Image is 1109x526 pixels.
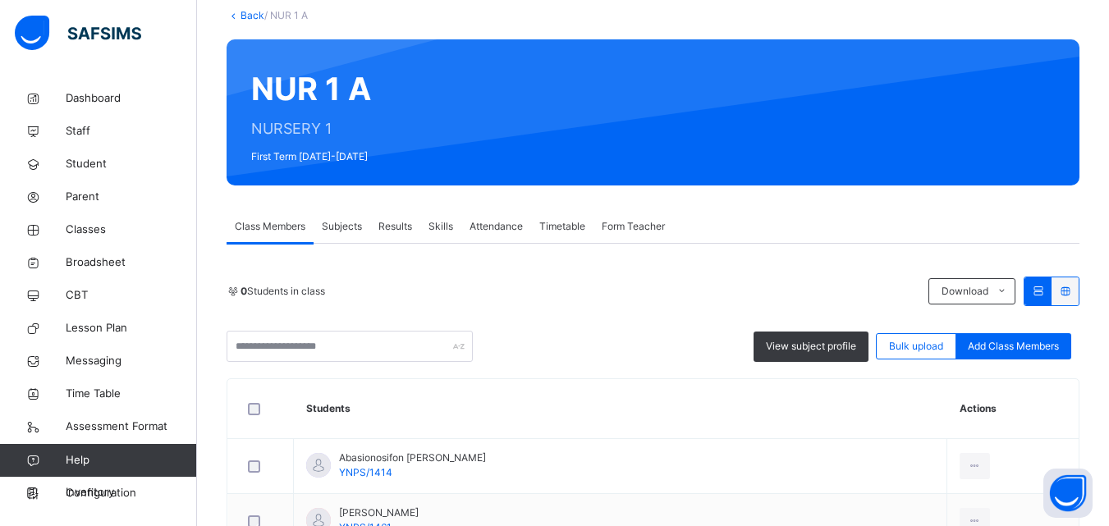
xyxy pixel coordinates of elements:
[889,339,943,354] span: Bulk upload
[235,219,305,234] span: Class Members
[241,284,325,299] span: Students in class
[322,219,362,234] span: Subjects
[766,339,856,354] span: View subject profile
[66,386,197,402] span: Time Table
[339,505,419,520] span: [PERSON_NAME]
[66,222,197,238] span: Classes
[66,485,196,501] span: Configuration
[968,339,1059,354] span: Add Class Members
[264,9,308,21] span: / NUR 1 A
[602,219,665,234] span: Form Teacher
[241,285,247,297] b: 0
[66,419,197,435] span: Assessment Format
[15,16,141,50] img: safsims
[339,466,392,478] span: YNPS/1414
[947,379,1079,439] th: Actions
[378,219,412,234] span: Results
[470,219,523,234] span: Attendance
[66,156,197,172] span: Student
[539,219,585,234] span: Timetable
[66,287,197,304] span: CBT
[428,219,453,234] span: Skills
[339,451,486,465] span: Abasionosifon [PERSON_NAME]
[66,123,197,140] span: Staff
[942,284,988,299] span: Download
[1043,469,1093,518] button: Open asap
[66,90,197,107] span: Dashboard
[241,9,264,21] a: Back
[66,254,197,271] span: Broadsheet
[66,353,197,369] span: Messaging
[294,379,947,439] th: Students
[66,320,197,336] span: Lesson Plan
[66,189,197,205] span: Parent
[66,452,196,469] span: Help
